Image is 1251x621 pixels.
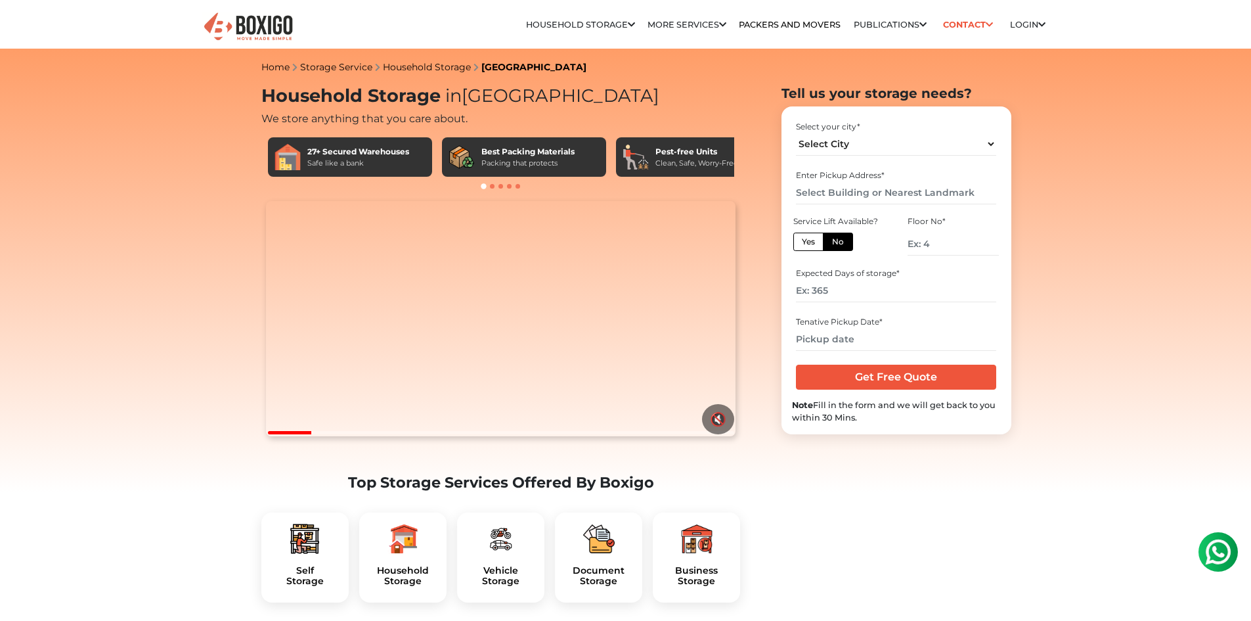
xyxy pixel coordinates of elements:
label: Yes [793,233,823,251]
a: Contact [939,14,998,35]
a: BusinessStorage [663,565,730,587]
h1: Household Storage [261,85,741,107]
div: 27+ Secured Warehouses [307,146,409,158]
h2: Tell us your storage needs? [781,85,1011,101]
div: Best Packing Materials [481,146,575,158]
a: Household Storage [526,20,635,30]
video: Your browser does not support the video tag. [266,201,735,436]
div: Expected Days of storage [796,267,996,279]
h2: Top Storage Services Offered By Boxigo [261,474,741,492]
div: Floor No [908,216,998,227]
label: No [823,233,853,251]
div: Tenative Pickup Date [796,316,996,328]
div: Select your city [796,121,996,133]
input: Select Building or Nearest Landmark [796,181,996,204]
img: 27+ Secured Warehouses [274,144,301,170]
a: SelfStorage [272,565,338,587]
a: Storage Service [300,61,372,73]
a: Household Storage [383,61,471,73]
a: VehicleStorage [468,565,534,587]
b: Note [792,400,813,410]
a: Packers and Movers [739,20,841,30]
span: We store anything that you care about. [261,112,468,125]
img: boxigo_packers_and_movers_plan [289,523,320,555]
input: Ex: 365 [796,279,996,302]
a: [GEOGRAPHIC_DATA] [481,61,586,73]
div: Safe like a bank [307,158,409,169]
div: Fill in the form and we will get back to you within 30 Mins. [792,399,1001,424]
div: Pest-free Units [655,146,738,158]
img: Boxigo [202,11,294,43]
input: Get Free Quote [796,365,996,390]
h5: Document Storage [565,565,632,587]
h5: Business Storage [663,565,730,587]
img: Pest-free Units [623,144,649,170]
a: More services [647,20,726,30]
img: boxigo_packers_and_movers_plan [485,523,516,555]
h5: Vehicle Storage [468,565,534,587]
a: DocumentStorage [565,565,632,587]
h5: Household Storage [370,565,436,587]
input: Pickup date [796,328,996,351]
a: Login [1010,20,1045,30]
img: boxigo_packers_and_movers_plan [681,523,713,555]
div: Clean, Safe, Worry-Free [655,158,738,169]
img: boxigo_packers_and_movers_plan [387,523,418,555]
img: Best Packing Materials [449,144,475,170]
div: Packing that protects [481,158,575,169]
a: Publications [854,20,927,30]
h5: Self Storage [272,565,338,587]
div: Enter Pickup Address [796,170,996,181]
a: HouseholdStorage [370,565,436,587]
span: [GEOGRAPHIC_DATA] [441,85,659,106]
a: Home [261,61,290,73]
img: boxigo_packers_and_movers_plan [583,523,615,555]
span: in [445,85,462,106]
div: Service Lift Available? [793,216,884,227]
input: Ex: 4 [908,233,998,256]
img: whatsapp-icon.svg [13,13,39,39]
button: 🔇 [702,404,734,434]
